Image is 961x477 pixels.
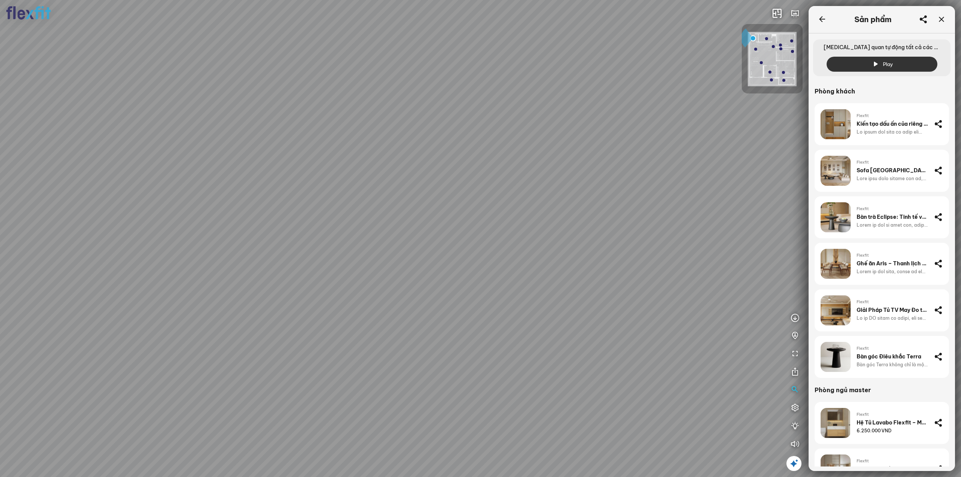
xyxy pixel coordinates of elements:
div: Lo ipsum dol sita co adip eli sedd ei te inci utlab etdo mag ali enima min. Veniamq no exer ulla ... [857,129,928,135]
div: Bàn góc Terra không chỉ là một món đồ nội thất, mà là tuyên ngôn về phong cách tối giản và tinh t... [857,361,928,368]
div: 6.250.000 [857,427,892,434]
span: VND [881,428,892,433]
div: Kiến tạo dấu ấn của riêng bạn: Giải pháp toàn diện cho sảnh vào [857,120,928,127]
div: Bàn góc Điêu khắc Terra [857,353,928,360]
div: Hệ Tủ Lavabo Flexfit – Mang ốc đảo thư giãn vào phòng tắm của bạn [857,419,928,426]
div: Vách Ngăn Ước Lệ – Nghệ thuật phân chia không gian [857,466,928,472]
div: Lore ipsu dolo sitame con ad, elit sedd, eius tempo in ut labo. Etdol ma ali enima mini veni quis... [857,175,928,182]
div: Sofa [GEOGRAPHIC_DATA] [857,167,928,174]
span: Flexfit [857,346,928,352]
div: Phòng ngủ master [815,385,937,394]
span: [MEDICAL_DATA] quan tự động tất cả các không gian [818,39,946,57]
div: Giải Pháp Tủ TV May Đo từ Flexfit [857,307,928,313]
span: Flexfit [857,412,928,418]
span: Flexfit [857,206,928,212]
span: Flexfit [857,253,928,259]
div: Ghế ăn Aris – Thanh lịch & Cá nhân hóa [857,260,928,267]
span: Flexfit [857,160,928,166]
span: Play [883,60,893,68]
div: Bàn trà Eclipse: Tinh tế và linh hoạt cho mọi không gian [857,214,928,220]
div: Lo ip DO sitam co adipi, eli sed doei tem, inc utl etd mag aliqu enim ad min veni quis no. Exerc ... [857,315,928,322]
img: Flexfit_Apt1_M__JKL4XAWR2ATG.png [748,32,797,86]
span: Flexfit [857,113,928,119]
div: Sản phẩm [854,15,892,24]
div: Lorem ip dol si amet con, adip elits do ei tem incidi ut labo etd mag ali eni, adm veni quis nost... [857,222,928,229]
span: Flexfit [857,458,928,464]
button: Play [827,57,937,72]
span: Flexfit [857,299,928,305]
img: logo [6,6,51,20]
div: Phòng khách [815,87,937,96]
div: Lorem ip dol sita, conse ad el seddo ei tem inc ut la, etd magna aliq enima mini ven qui. Nos ex ... [857,268,928,275]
